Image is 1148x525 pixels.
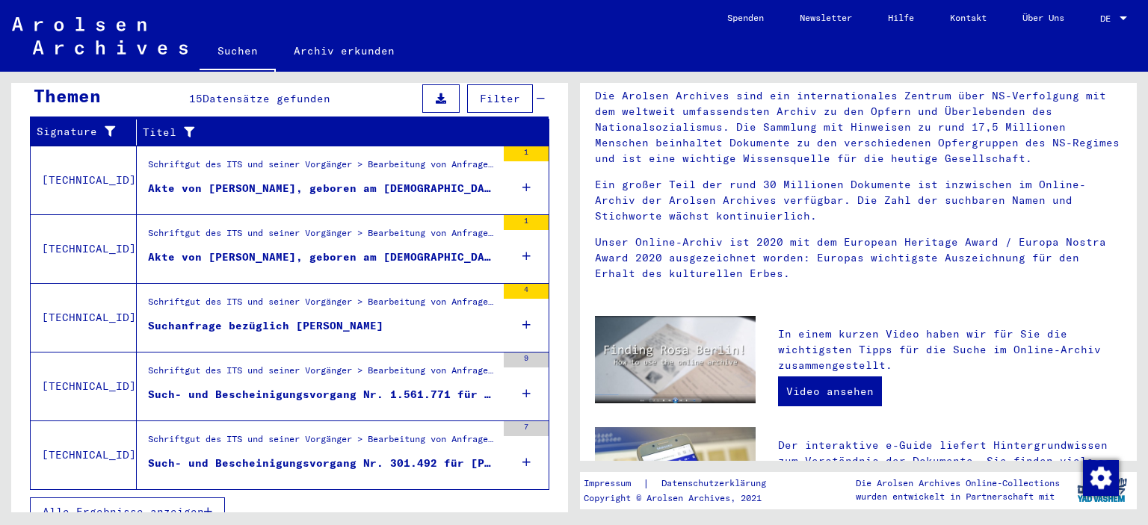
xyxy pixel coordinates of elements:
div: 9 [504,352,549,367]
div: Such- und Bescheinigungsvorgang Nr. 1.561.771 für [PERSON_NAME] geboren [DEMOGRAPHIC_DATA] [148,387,496,403]
div: Themen [34,82,101,109]
a: Datenschutzerklärung [649,476,784,491]
div: Titel [143,120,531,144]
span: Alle Ergebnisse anzeigen [43,505,204,518]
td: [TECHNICAL_ID] [31,146,137,214]
p: Die Arolsen Archives sind ein internationales Zentrum über NS-Verfolgung mit dem weltweit umfasse... [595,88,1122,167]
span: Filter [480,92,520,105]
img: Arolsen_neg.svg [12,17,188,55]
div: | [584,476,784,491]
td: [TECHNICAL_ID] [31,420,137,489]
div: Schriftgut des ITS und seiner Vorgänger > Bearbeitung von Anfragen > Suchvorgänge > Suchanfragen ... [148,158,496,178]
p: Ein großer Teil der rund 30 Millionen Dokumente ist inzwischen im Online-Archiv der Arolsen Archi... [595,177,1122,224]
span: DE [1100,13,1117,24]
span: Datensätze gefunden [203,92,330,105]
td: [TECHNICAL_ID] [31,283,137,352]
p: In einem kurzen Video haben wir für Sie die wichtigsten Tipps für die Suche im Online-Archiv zusa... [778,326,1122,373]
span: 15 [189,92,203,105]
a: Archiv erkunden [276,33,413,69]
div: Signature [37,120,136,144]
div: 4 [504,284,549,299]
a: Impressum [584,476,643,491]
td: [TECHNICAL_ID] [31,214,137,283]
img: Zustimmung ändern [1083,460,1119,496]
div: 7 [504,421,549,436]
div: 1 [504,215,549,230]
a: Suchen [200,33,276,72]
p: Die Arolsen Archives Online-Collections [856,476,1060,490]
p: wurden entwickelt in Partnerschaft mit [856,490,1060,503]
td: [TECHNICAL_ID] [31,352,137,420]
button: Filter [467,84,533,113]
div: Such- und Bescheinigungsvorgang Nr. 301.492 für [PERSON_NAME][GEOGRAPHIC_DATA] geboren [DEMOGRAPH... [148,456,496,471]
div: Akte von [PERSON_NAME], geboren am [DEMOGRAPHIC_DATA] [148,249,496,265]
div: Schriftgut des ITS und seiner Vorgänger > Bearbeitung von Anfragen > Fallbezogene [MEDICAL_DATA] ... [148,432,496,453]
a: Video ansehen [778,376,882,406]
p: Copyright © Arolsen Archives, 2021 [584,491,784,505]
div: Schriftgut des ITS und seiner Vorgänger > Bearbeitung von Anfragen > Fallbezogene [MEDICAL_DATA] ... [148,295,496,316]
div: Suchanfrage bezüglich [PERSON_NAME] [148,318,383,334]
div: Akte von [PERSON_NAME], geboren am [DEMOGRAPHIC_DATA] [148,181,496,196]
p: Unser Online-Archiv ist 2020 mit dem European Heritage Award / Europa Nostra Award 2020 ausgezeic... [595,234,1122,282]
p: Der interaktive e-Guide liefert Hintergrundwissen zum Verständnis der Dokumente. Sie finden viele... [778,438,1122,516]
div: Schriftgut des ITS und seiner Vorgänger > Bearbeitung von Anfragen > Fallbezogene [MEDICAL_DATA] ... [148,364,496,385]
img: video.jpg [595,316,756,403]
div: Schriftgut des ITS und seiner Vorgänger > Bearbeitung von Anfragen > Suchvorgänge > Suchanfragen ... [148,226,496,247]
div: Titel [143,125,512,140]
img: yv_logo.png [1074,471,1130,509]
div: 1 [504,146,549,161]
div: Signature [37,124,117,140]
